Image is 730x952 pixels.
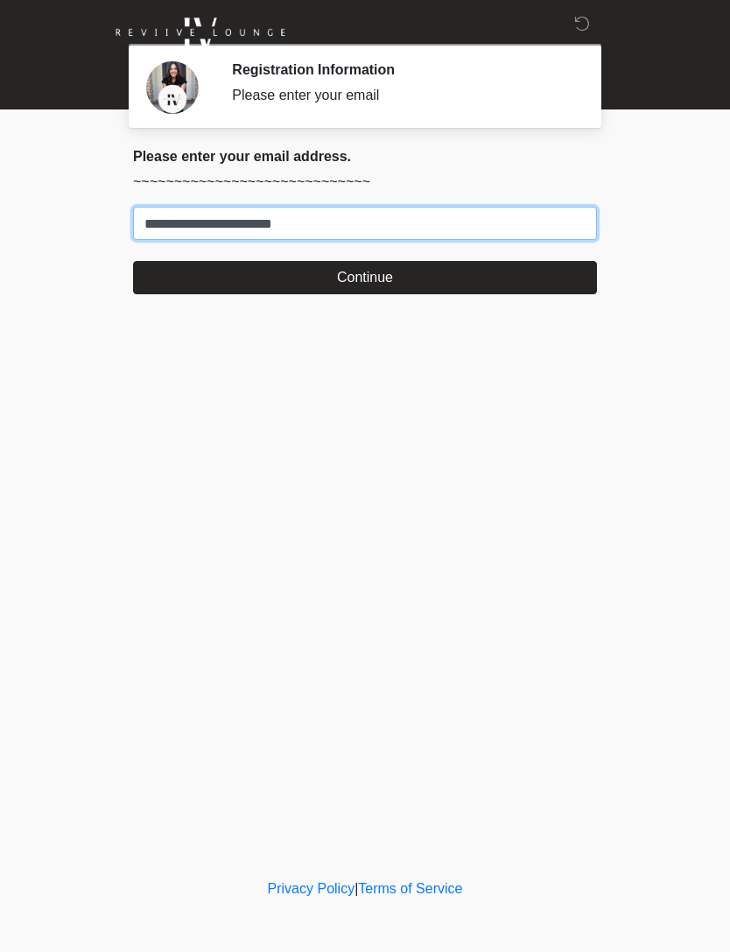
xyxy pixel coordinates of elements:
[268,881,355,896] a: Privacy Policy
[232,85,571,106] div: Please enter your email
[232,61,571,78] h2: Registration Information
[146,61,199,114] img: Agent Avatar
[133,148,597,165] h2: Please enter your email address.
[133,261,597,294] button: Continue
[354,881,358,896] a: |
[358,881,462,896] a: Terms of Service
[116,13,285,53] img: Reviive Lounge Logo
[133,172,597,193] p: ~~~~~~~~~~~~~~~~~~~~~~~~~~~~~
